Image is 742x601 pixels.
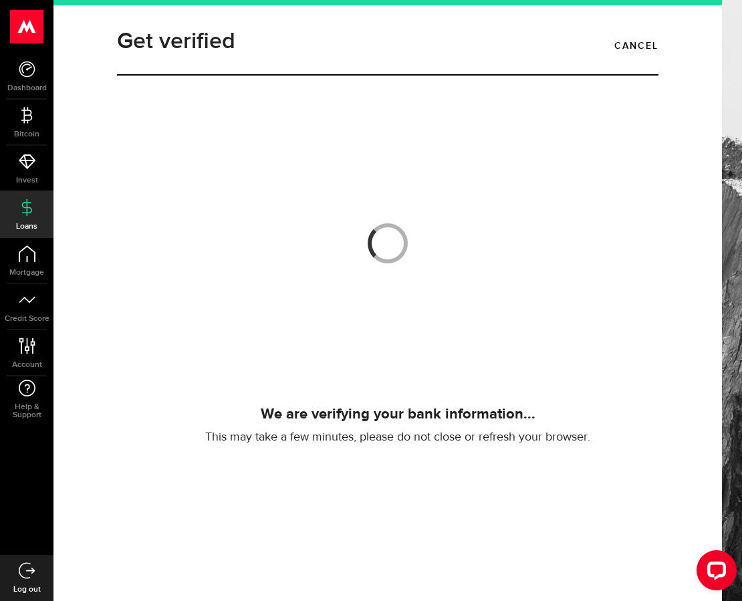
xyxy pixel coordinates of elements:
[117,429,678,445] p: This may take a few minutes, please do not close or refresh your browser.
[614,35,658,57] a: Cancel
[686,545,742,601] iframe: LiveChat chat widget
[117,405,678,424] h4: We are verifying your bank information...
[117,24,235,59] h1: Get verified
